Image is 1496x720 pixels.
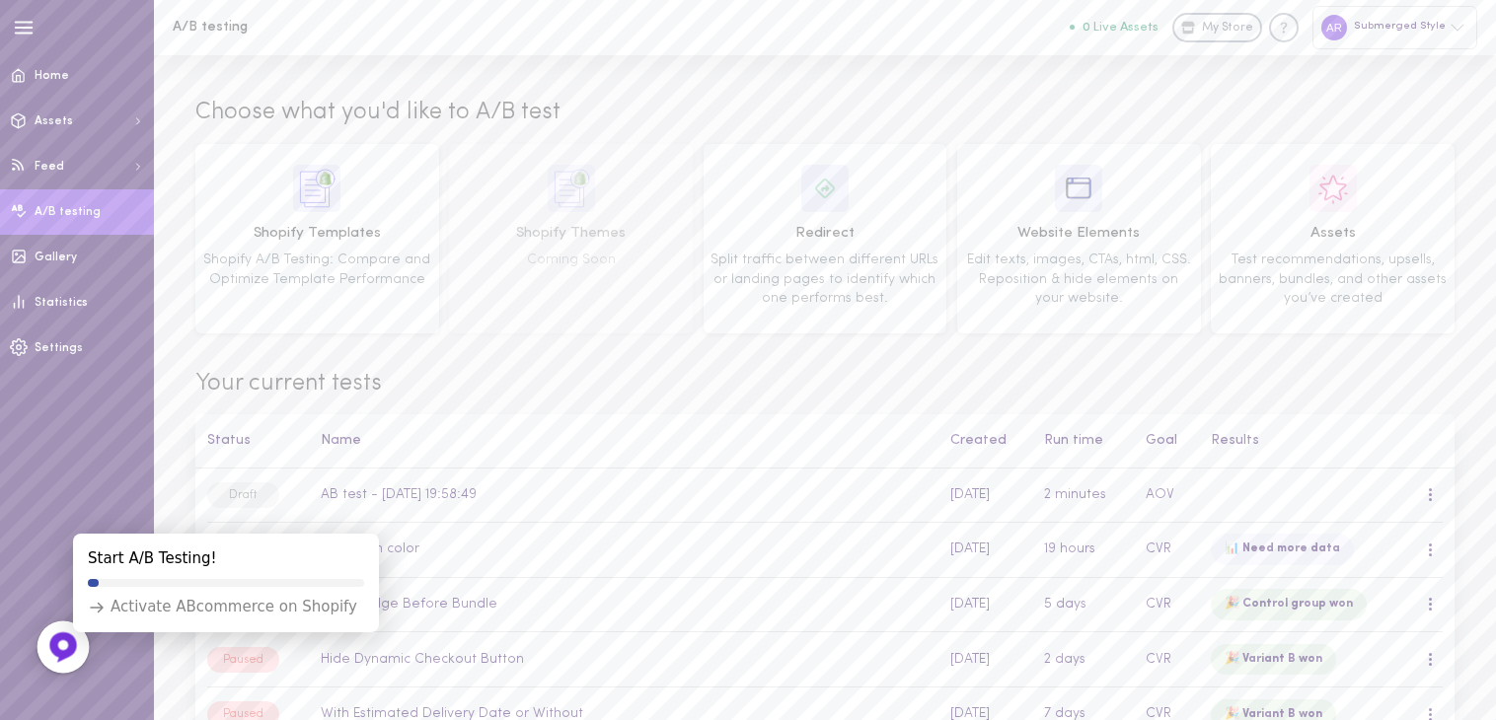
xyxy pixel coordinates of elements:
img: icon [293,165,340,212]
span: Choose what you'd like to A/B test [195,97,561,130]
img: icon [548,165,595,212]
td: Price with color [309,522,938,577]
th: Status [195,414,309,468]
span: Shopify Themes [456,223,686,245]
span: Statistics [35,297,88,309]
span: Shopify Templates [202,223,432,245]
span: Test recommendations, upsells, banners, bundles, and other assets you’ve created [1219,252,1447,306]
span: Assets [1218,223,1448,245]
span: Settings [35,342,83,354]
span: Shopify A/B Testing: Compare and Optimize Template Performance [203,252,430,287]
td: 19 hours [1033,522,1135,577]
img: icon [1309,165,1357,212]
td: [DATE] [938,468,1033,523]
div: 🎉 Control group won [1211,589,1367,620]
div: Submerged Style [1312,6,1477,48]
div: Start A/B Testing! [88,548,217,569]
span: Website Elements [964,223,1194,245]
span: Gallery [35,252,77,263]
span: Coming Soon [527,252,616,267]
td: Hide Dynamic Checkout Button [309,632,938,687]
td: Trust Badge Before Bundle [309,577,938,632]
span: My Store [1202,20,1253,37]
a: My Store [1172,13,1262,42]
span: Split traffic between different URLs or landing pages to identify which one performs best. [711,252,938,306]
td: CVR [1135,522,1200,577]
td: 2 days [1033,632,1135,687]
th: Results [1200,414,1413,468]
span: Redirect [711,223,940,245]
a: 0 Live Assets [1070,21,1172,35]
td: 2 minutes [1033,468,1135,523]
span: Home [35,70,69,82]
button: 0 Live Assets [1070,21,1159,34]
span: Your current tests [195,368,1455,401]
span: Assets [35,115,73,127]
span: Feed [35,161,64,173]
div: Paused [207,647,279,673]
th: Name [309,414,938,468]
td: CVR [1135,632,1200,687]
div: 🎉 Variant B won [1211,644,1336,676]
h1: A/B testing [173,20,498,35]
td: [DATE] [938,577,1033,632]
td: 5 days [1033,577,1135,632]
td: AOV [1135,468,1200,523]
th: Created [938,414,1033,468]
td: [DATE] [938,632,1033,687]
td: [DATE] [938,522,1033,577]
td: AB test - [DATE] 19:58:49 [309,468,938,523]
img: icon [801,165,849,212]
div: Draft [207,482,279,508]
div: Knowledge center [1269,13,1299,42]
div: 📊 Need more data [1211,534,1354,565]
span: A/B testing [35,206,101,218]
div: Activate ABcommerce on Shopify [88,597,357,617]
img: icon [1055,165,1102,212]
img: Feedback Button [47,631,80,664]
th: Goal [1135,414,1200,468]
td: CVR [1135,577,1200,632]
span: Edit texts, images, CTAs, html, CSS. Reposition & hide elements on your website. [967,252,1191,306]
th: Run time [1033,414,1135,468]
